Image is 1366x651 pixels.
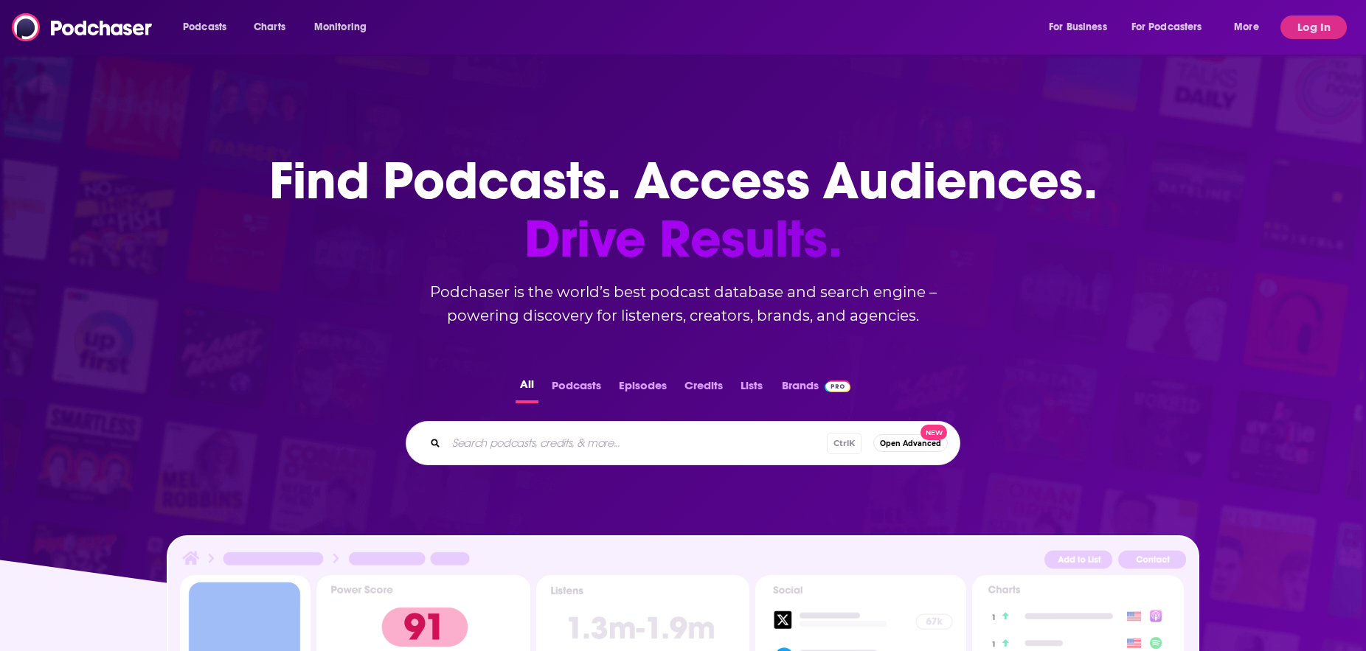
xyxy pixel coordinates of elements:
input: Search podcasts, credits, & more... [446,431,827,455]
img: Podcast Insights Header [180,549,1186,574]
span: For Business [1049,17,1107,38]
span: More [1234,17,1259,38]
span: Charts [254,17,285,38]
img: Podchaser Pro [825,380,850,392]
button: open menu [304,15,386,39]
span: Ctrl K [827,433,861,454]
button: Podcasts [547,375,606,403]
h1: Find Podcasts. Access Audiences. [269,152,1098,268]
span: New [921,425,947,440]
button: Lists [736,375,767,403]
button: open menu [173,15,246,39]
button: Episodes [614,375,671,403]
button: Log In [1280,15,1347,39]
button: Credits [680,375,727,403]
button: open menu [1122,15,1224,39]
span: Podcasts [183,17,226,38]
button: All [516,375,538,403]
button: open menu [1224,15,1277,39]
span: Drive Results. [269,210,1098,268]
span: For Podcasters [1131,17,1202,38]
a: BrandsPodchaser Pro [782,375,850,403]
h2: Podchaser is the world’s best podcast database and search engine – powering discovery for listene... [388,280,978,327]
a: Charts [244,15,294,39]
span: Open Advanced [880,439,941,448]
span: Monitoring [314,17,367,38]
div: Search podcasts, credits, & more... [406,421,960,465]
button: open menu [1039,15,1126,39]
img: Podchaser - Follow, Share and Rate Podcasts [12,13,153,41]
button: Open AdvancedNew [873,434,948,452]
